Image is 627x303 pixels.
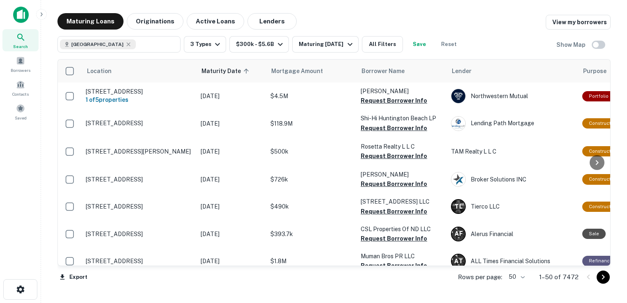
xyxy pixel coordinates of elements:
[451,254,574,269] div: ALL Times Financial Solutions
[582,118,625,129] div: This loan purpose was for construction
[270,175,352,184] p: $726k
[57,13,124,30] button: Maturing Loans
[452,66,471,76] span: Lender
[86,203,192,210] p: [STREET_ADDRESS]
[15,115,27,121] span: Saved
[82,60,197,83] th: Location
[582,91,615,101] div: This is a portfolio loan with 5 properties
[455,230,462,238] p: A F
[201,119,262,128] p: [DATE]
[270,92,352,101] p: $4.5M
[451,172,465,186] img: picture
[556,40,587,49] h6: Show Map
[201,66,252,76] span: Maturity Date
[361,123,427,133] button: Request Borrower Info
[361,252,443,261] p: Muman Bros PR LLC
[184,36,226,53] button: 3 Types
[454,257,462,266] p: A T
[361,87,443,96] p: [PERSON_NAME]
[229,36,289,53] button: $300k - $5.6B
[406,36,432,53] button: Save your search to get updates of matches that match your search criteria.
[271,66,334,76] span: Mortgage Amount
[201,175,262,184] p: [DATE]
[86,257,192,265] p: [STREET_ADDRESS]
[451,117,465,131] img: picture
[583,66,606,76] span: Purpose
[86,230,192,238] p: [STREET_ADDRESS]
[451,89,574,103] div: Northwestern Mutual
[458,272,502,282] p: Rows per page:
[451,172,574,187] div: Broker Solutions INC
[597,271,610,284] button: Go to next page
[201,92,262,101] p: [DATE]
[582,202,625,212] div: This loan purpose was for construction
[361,142,443,151] p: Rosetta Realty L L C
[506,271,526,283] div: 50
[451,199,574,214] div: Tierco LLC
[292,36,358,53] button: Maturing [DATE]
[2,77,39,99] a: Contacts
[86,95,192,104] h6: 1 of 5 properties
[361,96,427,106] button: Request Borrower Info
[13,7,29,23] img: capitalize-icon.png
[362,66,405,76] span: Borrower Name
[451,227,574,241] div: Alerus Financial
[2,29,39,51] a: Search
[361,207,427,216] button: Request Borrower Info
[11,67,30,73] span: Borrowers
[451,89,465,103] img: picture
[451,147,574,156] p: TAM Realty L L C
[362,36,403,53] button: All Filters
[582,146,625,156] div: This loan purpose was for construction
[299,39,355,49] div: Maturing [DATE]
[127,13,183,30] button: Originations
[361,170,443,179] p: [PERSON_NAME]
[361,225,443,234] p: CSL Properties Of ND LLC
[2,53,39,75] a: Borrowers
[270,202,352,211] p: $490k
[71,41,124,48] span: [GEOGRAPHIC_DATA]
[582,174,625,184] div: This loan purpose was for construction
[86,119,192,127] p: [STREET_ADDRESS]
[361,261,427,271] button: Request Borrower Info
[361,114,443,123] p: Shi-hi Huntington Beach LP
[586,237,627,277] iframe: Chat Widget
[455,202,462,211] p: T L
[451,116,574,131] div: Lending Path Mortgage
[12,91,29,97] span: Contacts
[357,60,447,83] th: Borrower Name
[197,60,266,83] th: Maturity Date
[2,101,39,123] a: Saved
[87,66,112,76] span: Location
[201,230,262,239] p: [DATE]
[539,272,579,282] p: 1–50 of 7472
[361,151,427,161] button: Request Borrower Info
[57,271,89,283] button: Export
[270,147,352,156] p: $500k
[361,179,427,189] button: Request Borrower Info
[187,13,244,30] button: Active Loans
[582,229,606,239] div: Sale
[201,202,262,211] p: [DATE]
[270,119,352,128] p: $118.9M
[86,176,192,183] p: [STREET_ADDRESS]
[361,234,427,243] button: Request Borrower Info
[266,60,357,83] th: Mortgage Amount
[201,257,262,266] p: [DATE]
[546,15,611,30] a: View my borrowers
[270,257,352,266] p: $1.8M
[86,88,192,95] p: [STREET_ADDRESS]
[247,13,297,30] button: Lenders
[582,256,619,266] div: This loan purpose was for refinancing
[201,147,262,156] p: [DATE]
[13,43,28,50] span: Search
[361,197,443,206] p: [STREET_ADDRESS] LLC
[270,230,352,239] p: $393.7k
[436,36,462,53] button: Reset
[86,148,192,155] p: [STREET_ADDRESS][PERSON_NAME]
